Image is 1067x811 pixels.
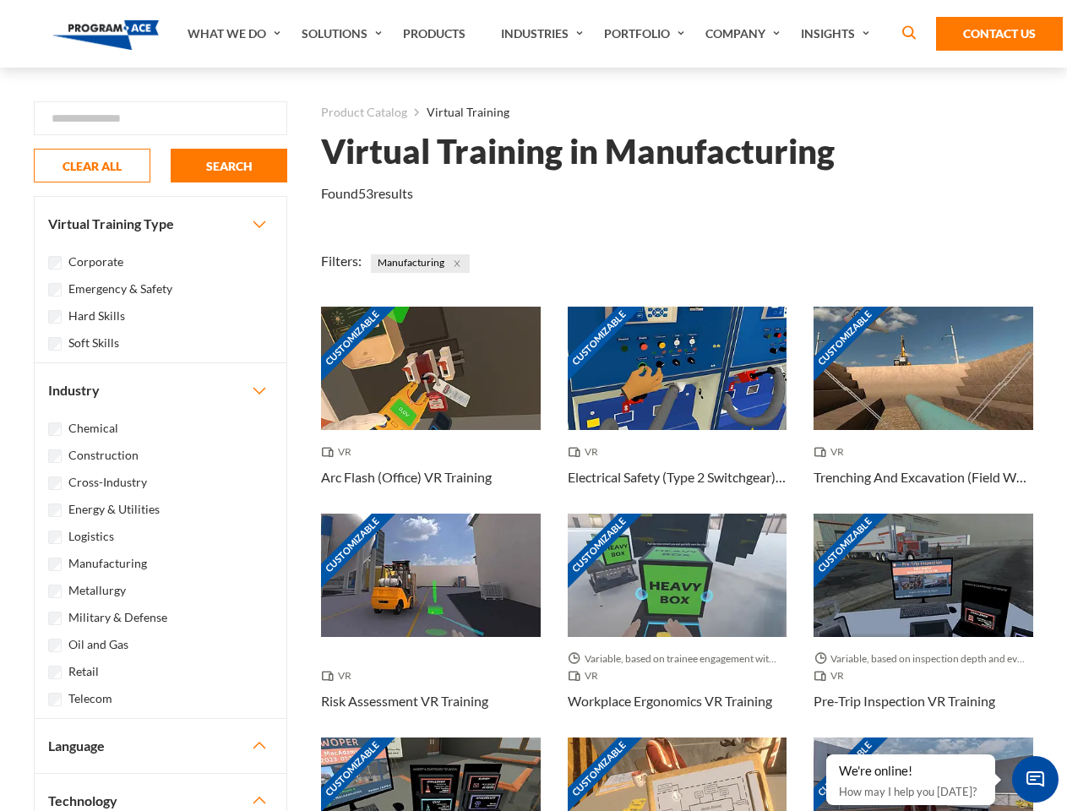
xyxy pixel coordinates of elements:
label: Oil and Gas [68,635,128,654]
h3: Risk Assessment VR Training [321,691,488,711]
span: VR [814,667,851,684]
label: Hard Skills [68,307,125,325]
input: Military & Defense [48,612,62,625]
span: Chat Widget [1012,756,1059,803]
input: Telecom [48,693,62,706]
a: Customizable Thumbnail - Arc Flash (Office) VR Training VR Arc Flash (Office) VR Training [321,307,541,514]
input: Oil and Gas [48,639,62,652]
label: Telecom [68,689,112,708]
h3: Pre-Trip Inspection VR Training [814,691,995,711]
input: Emergency & Safety [48,283,62,297]
span: VR [568,667,605,684]
span: Filters: [321,253,362,269]
input: Chemical [48,422,62,436]
a: Customizable Thumbnail - Risk Assessment VR Training VR Risk Assessment VR Training [321,514,541,738]
label: Soft Skills [68,334,119,352]
input: Cross-Industry [48,476,62,490]
a: Customizable Thumbnail - Pre-Trip Inspection VR Training Variable, based on inspection depth and ... [814,514,1033,738]
label: Cross-Industry [68,473,147,492]
em: 53 [358,185,373,201]
input: Metallurgy [48,585,62,598]
span: Manufacturing [371,254,470,273]
span: VR [321,667,358,684]
button: Language [35,719,286,773]
div: We're online! [839,763,983,780]
a: Customizable Thumbnail - Trenching And Excavation (Field Work) VR Training VR Trenching And Excav... [814,307,1033,514]
button: Virtual Training Type [35,197,286,251]
p: How may I help you [DATE]? [839,781,983,802]
label: Logistics [68,527,114,546]
label: Energy & Utilities [68,500,160,519]
h3: Trenching And Excavation (Field Work) VR Training [814,467,1033,487]
input: Manufacturing [48,558,62,571]
input: Hard Skills [48,310,62,324]
nav: breadcrumb [321,101,1033,123]
label: Emergency & Safety [68,280,172,298]
button: CLEAR ALL [34,149,150,182]
a: Customizable Thumbnail - Workplace Ergonomics VR Training Variable, based on trainee engagement w... [568,514,787,738]
input: Retail [48,666,62,679]
label: Military & Defense [68,608,167,627]
li: Virtual Training [407,101,509,123]
span: Variable, based on inspection depth and event interaction. [814,650,1033,667]
a: Product Catalog [321,101,407,123]
input: Logistics [48,531,62,544]
a: Customizable Thumbnail - Electrical Safety (Type 2 Switchgear) VR Training VR Electrical Safety (... [568,307,787,514]
label: Chemical [68,419,118,438]
label: Manufacturing [68,554,147,573]
p: Found results [321,183,413,204]
img: Program-Ace [52,20,160,50]
span: VR [568,444,605,460]
label: Corporate [68,253,123,271]
a: Contact Us [936,17,1063,51]
span: VR [321,444,358,460]
label: Metallurgy [68,581,126,600]
h3: Workplace Ergonomics VR Training [568,691,772,711]
button: Close [448,254,466,273]
h1: Virtual Training in Manufacturing [321,137,835,166]
label: Retail [68,662,99,681]
button: Industry [35,363,286,417]
h3: Arc Flash (Office) VR Training [321,467,492,487]
input: Energy & Utilities [48,503,62,517]
input: Soft Skills [48,337,62,351]
span: Variable, based on trainee engagement with exercises. [568,650,787,667]
input: Corporate [48,256,62,269]
input: Construction [48,449,62,463]
label: Construction [68,446,139,465]
h3: Electrical Safety (Type 2 Switchgear) VR Training [568,467,787,487]
span: VR [814,444,851,460]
